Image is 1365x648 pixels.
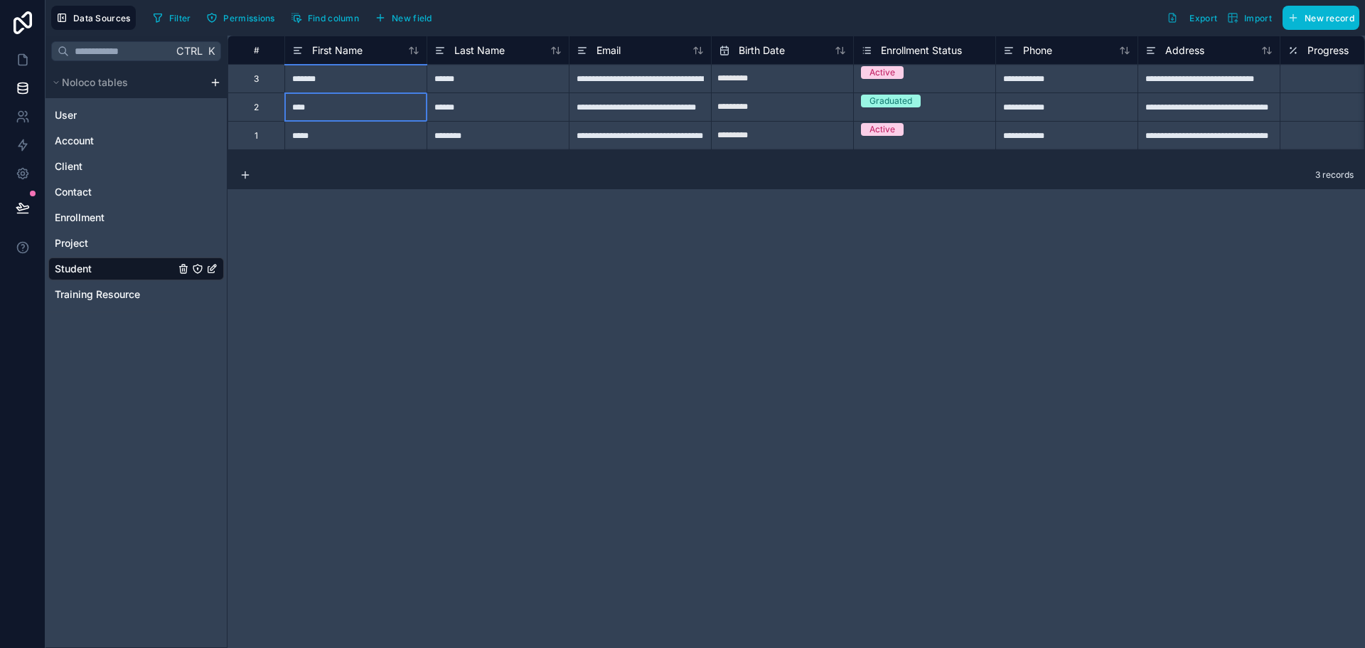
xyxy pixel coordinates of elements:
div: Active [869,66,895,79]
button: Find column [286,7,364,28]
span: Filter [169,13,191,23]
div: # [239,45,274,55]
button: Export [1162,6,1222,30]
span: Ctrl [175,42,204,60]
span: K [206,46,216,56]
div: 2 [254,102,259,113]
a: Permissions [201,7,285,28]
span: 3 records [1315,169,1354,181]
span: Email [596,43,621,58]
span: Export [1189,13,1217,23]
button: Import [1222,6,1277,30]
span: Permissions [223,13,274,23]
span: Progress [1307,43,1349,58]
button: New record [1283,6,1359,30]
div: 1 [255,130,258,142]
div: Active [869,123,895,136]
span: Last Name [454,43,505,58]
span: Find column [308,13,359,23]
span: First Name [312,43,363,58]
span: New record [1305,13,1354,23]
span: Import [1244,13,1272,23]
button: Permissions [201,7,279,28]
div: Graduated [869,95,912,107]
button: Filter [147,7,196,28]
span: New field [392,13,432,23]
button: New field [370,7,437,28]
button: Data Sources [51,6,136,30]
div: 3 [254,73,259,85]
span: Phone [1023,43,1052,58]
span: Enrollment Status [881,43,962,58]
span: Birth Date [739,43,785,58]
a: New record [1277,6,1359,30]
span: Data Sources [73,13,131,23]
span: Address [1165,43,1204,58]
